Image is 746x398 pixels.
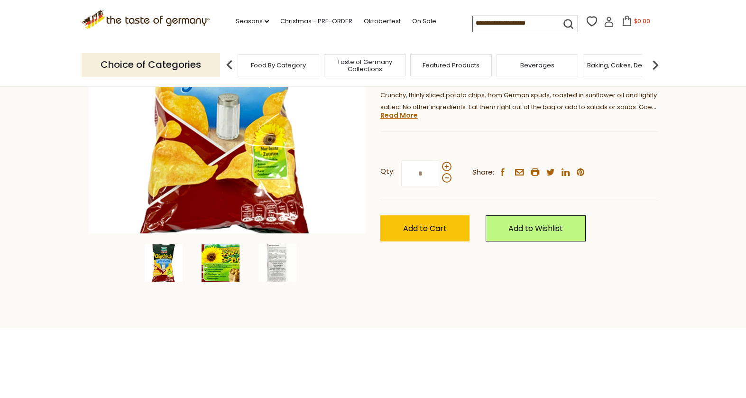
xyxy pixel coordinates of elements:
a: Beverages [520,62,554,69]
a: Oktoberfest [364,16,401,27]
div: Domain Overview [36,56,85,62]
img: logo_orange.svg [15,15,23,23]
p: Choice of Categories [82,53,220,76]
img: tab_domain_overview_orange.svg [26,55,33,63]
span: Add to Cart [403,223,447,234]
div: Domain: [DOMAIN_NAME] [25,25,104,32]
img: Funny Frisch "Chips Frish" Potato Chips, lightly salted, 6.2 oz [202,244,239,282]
div: v 4.0.25 [27,15,46,23]
img: next arrow [646,56,665,74]
a: Featured Products [423,62,479,69]
button: Add to Cart [380,215,470,241]
a: Christmas - PRE-ORDER [280,16,352,27]
span: $0.00 [634,17,650,25]
span: Share: [472,167,494,178]
a: On Sale [412,16,436,27]
img: tab_keywords_by_traffic_grey.svg [94,55,102,63]
img: website_grey.svg [15,25,23,32]
strong: Qty: [380,166,395,177]
button: $0.00 [616,16,656,30]
img: previous arrow [220,56,239,74]
a: Taste of Germany Collections [327,58,403,73]
a: Baking, Cakes, Desserts [587,62,661,69]
img: Funny Frisch "Chips Frish" Potato Chips, lightly salted, 6.2 oz [145,244,183,282]
img: Funny Frisch "Chips Frish" Potato Chips, lightly salted, 6.2 oz [258,244,296,282]
a: Add to Wishlist [486,215,586,241]
input: Qty: [401,160,440,186]
div: Keywords by Traffic [105,56,160,62]
a: Food By Category [251,62,306,69]
a: Seasons [236,16,269,27]
span: Crunchy, thinly sliced potato chips, from German spuds, roasted in sunflower oil and lightly salt... [380,91,657,123]
a: Read More [380,111,418,120]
